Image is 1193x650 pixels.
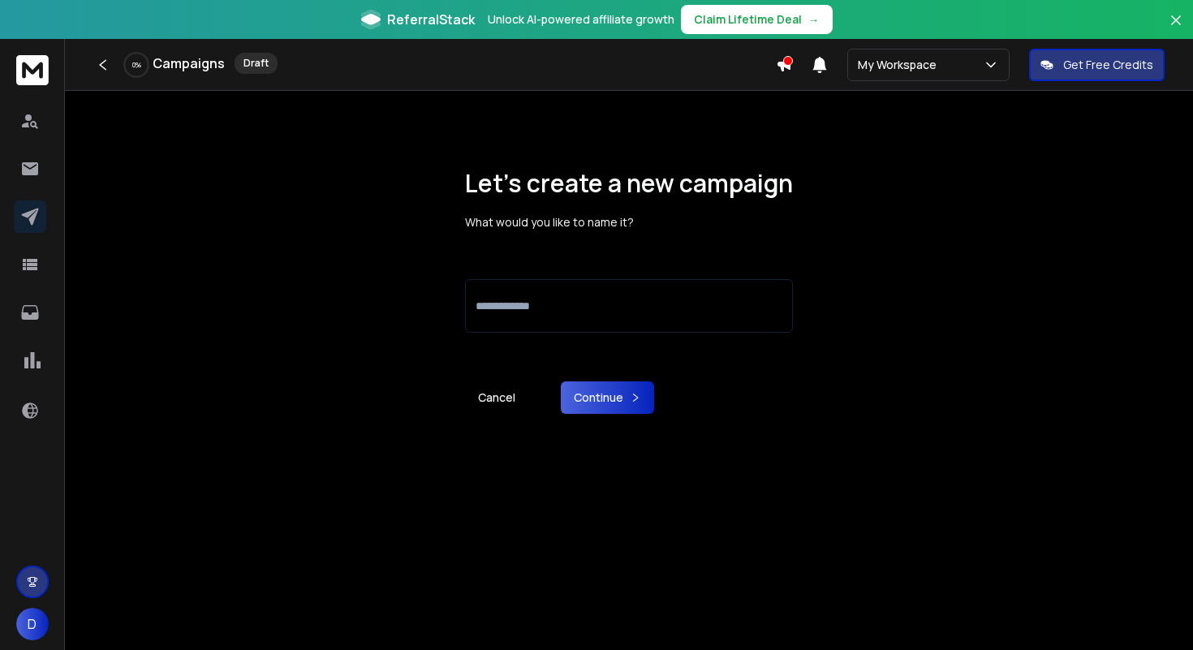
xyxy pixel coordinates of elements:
[1063,57,1153,73] p: Get Free Credits
[132,60,141,70] p: 0 %
[681,5,833,34] button: Claim Lifetime Deal→
[858,57,943,73] p: My Workspace
[16,608,49,640] button: D
[387,10,475,29] span: ReferralStack
[153,54,225,73] h1: Campaigns
[465,169,793,198] h1: Let’s create a new campaign
[808,11,820,28] span: →
[488,11,674,28] p: Unlock AI-powered affiliate growth
[465,214,793,230] p: What would you like to name it?
[235,53,278,74] div: Draft
[465,381,528,414] a: Cancel
[1165,10,1187,49] button: Close banner
[1029,49,1165,81] button: Get Free Credits
[561,381,654,414] button: Continue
